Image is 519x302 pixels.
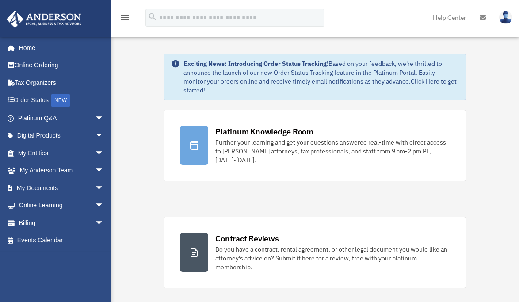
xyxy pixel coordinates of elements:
a: Online Learningarrow_drop_down [6,197,117,214]
span: arrow_drop_down [95,109,113,127]
i: menu [119,12,130,23]
a: Events Calendar [6,232,117,249]
a: Click Here to get started! [183,77,457,94]
a: Home [6,39,113,57]
img: Anderson Advisors Platinum Portal [4,11,84,28]
div: NEW [51,94,70,107]
div: Platinum Knowledge Room [215,126,313,137]
a: Contract Reviews Do you have a contract, rental agreement, or other legal document you would like... [164,217,466,288]
a: Order StatusNEW [6,92,117,110]
span: arrow_drop_down [95,179,113,197]
a: Online Ordering [6,57,117,74]
a: My Anderson Teamarrow_drop_down [6,162,117,180]
img: User Pic [499,11,512,24]
strong: Exciting News: Introducing Order Status Tracking! [183,60,328,68]
a: menu [119,15,130,23]
span: arrow_drop_down [95,197,113,215]
span: arrow_drop_down [95,162,113,180]
span: arrow_drop_down [95,144,113,162]
a: Billingarrow_drop_down [6,214,117,232]
i: search [148,12,157,22]
a: Platinum Q&Aarrow_drop_down [6,109,117,127]
div: Contract Reviews [215,233,279,244]
div: Do you have a contract, rental agreement, or other legal document you would like an attorney's ad... [215,245,449,271]
a: My Documentsarrow_drop_down [6,179,117,197]
span: arrow_drop_down [95,127,113,145]
a: My Entitiesarrow_drop_down [6,144,117,162]
a: Platinum Knowledge Room Further your learning and get your questions answered real-time with dire... [164,110,466,181]
a: Digital Productsarrow_drop_down [6,127,117,145]
span: arrow_drop_down [95,214,113,232]
a: Tax Organizers [6,74,117,92]
div: Further your learning and get your questions answered real-time with direct access to [PERSON_NAM... [215,138,449,164]
div: Based on your feedback, we're thrilled to announce the launch of our new Order Status Tracking fe... [183,59,458,95]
